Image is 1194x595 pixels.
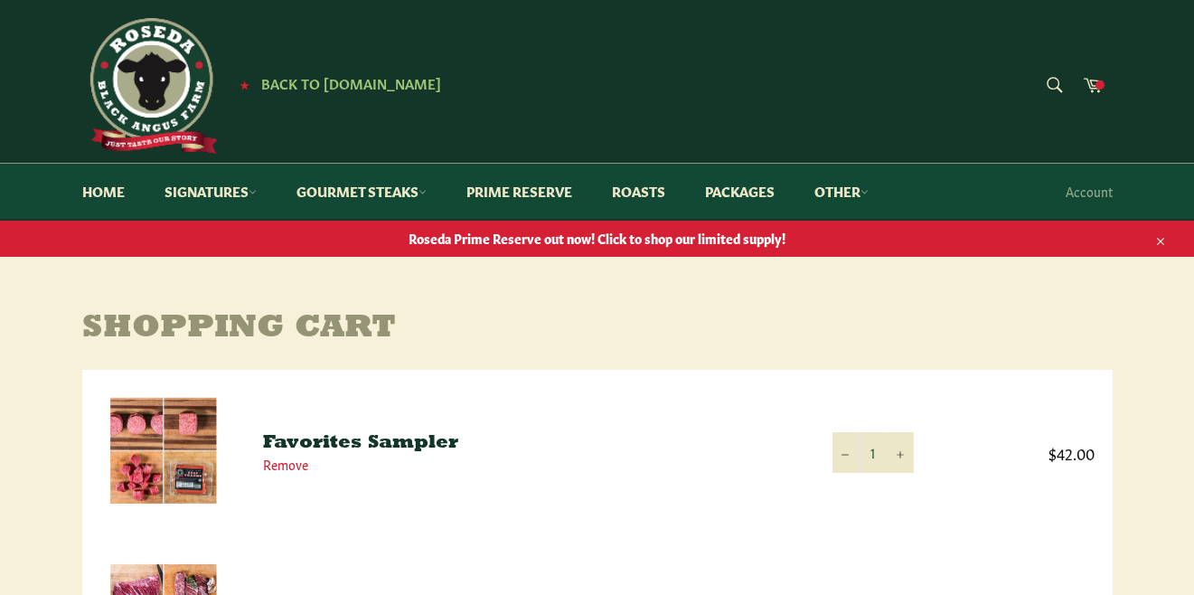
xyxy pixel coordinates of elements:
a: Gourmet Steaks [278,164,445,219]
span: Back to [DOMAIN_NAME] [261,73,441,92]
a: Other [796,164,887,219]
span: ★ [240,77,249,91]
button: Increase item quantity by one [887,432,914,473]
a: Account [1057,165,1122,218]
a: Remove [263,455,308,473]
a: Prime Reserve [448,164,590,219]
a: Favorites Sampler [263,434,458,452]
a: Packages [687,164,793,219]
button: Reduce item quantity by one [832,432,860,473]
h1: Shopping Cart [82,311,1113,347]
img: Roseda Beef [82,18,218,154]
img: Favorites Sampler [109,397,218,505]
span: $42.00 [950,442,1095,463]
a: ★ Back to [DOMAIN_NAME] [230,77,441,91]
a: Home [64,164,143,219]
a: Signatures [146,164,275,219]
a: Roasts [594,164,683,219]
